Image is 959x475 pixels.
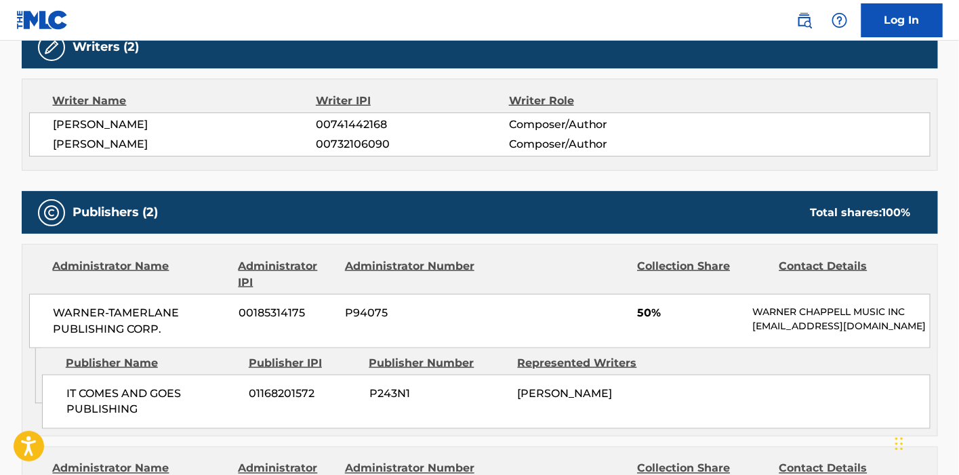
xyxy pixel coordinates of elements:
[369,386,508,402] span: P243N1
[752,305,929,319] p: WARNER CHAPPELL MUSIC INC
[345,305,476,321] span: P94075
[53,258,228,291] div: Administrator Name
[811,205,911,221] div: Total shares:
[882,206,911,219] span: 100 %
[791,7,818,34] a: Public Search
[826,7,853,34] div: Help
[861,3,943,37] a: Log In
[316,117,508,133] span: 00741442168
[752,319,929,333] p: [EMAIL_ADDRESS][DOMAIN_NAME]
[509,117,685,133] span: Composer/Author
[16,10,68,30] img: MLC Logo
[796,12,813,28] img: search
[316,136,508,152] span: 00732106090
[43,39,60,56] img: Writers
[66,355,239,371] div: Publisher Name
[779,258,911,291] div: Contact Details
[239,305,335,321] span: 00185314175
[54,305,229,337] span: WARNER-TAMERLANE PUBLISHING CORP.
[895,424,903,464] div: Drag
[891,410,959,475] iframe: Chat Widget
[43,205,60,221] img: Publishers
[518,387,613,400] span: [PERSON_NAME]
[637,305,742,321] span: 50%
[637,258,769,291] div: Collection Share
[369,355,508,371] div: Publisher Number
[345,258,476,291] div: Administrator Number
[509,136,685,152] span: Composer/Author
[239,258,335,291] div: Administrator IPI
[518,355,656,371] div: Represented Writers
[66,386,239,418] span: IT COMES AND GOES PUBLISHING
[316,93,509,109] div: Writer IPI
[249,355,359,371] div: Publisher IPI
[509,93,685,109] div: Writer Role
[73,39,140,55] h5: Writers (2)
[249,386,359,402] span: 01168201572
[53,93,317,109] div: Writer Name
[54,136,317,152] span: [PERSON_NAME]
[832,12,848,28] img: help
[73,205,159,220] h5: Publishers (2)
[54,117,317,133] span: [PERSON_NAME]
